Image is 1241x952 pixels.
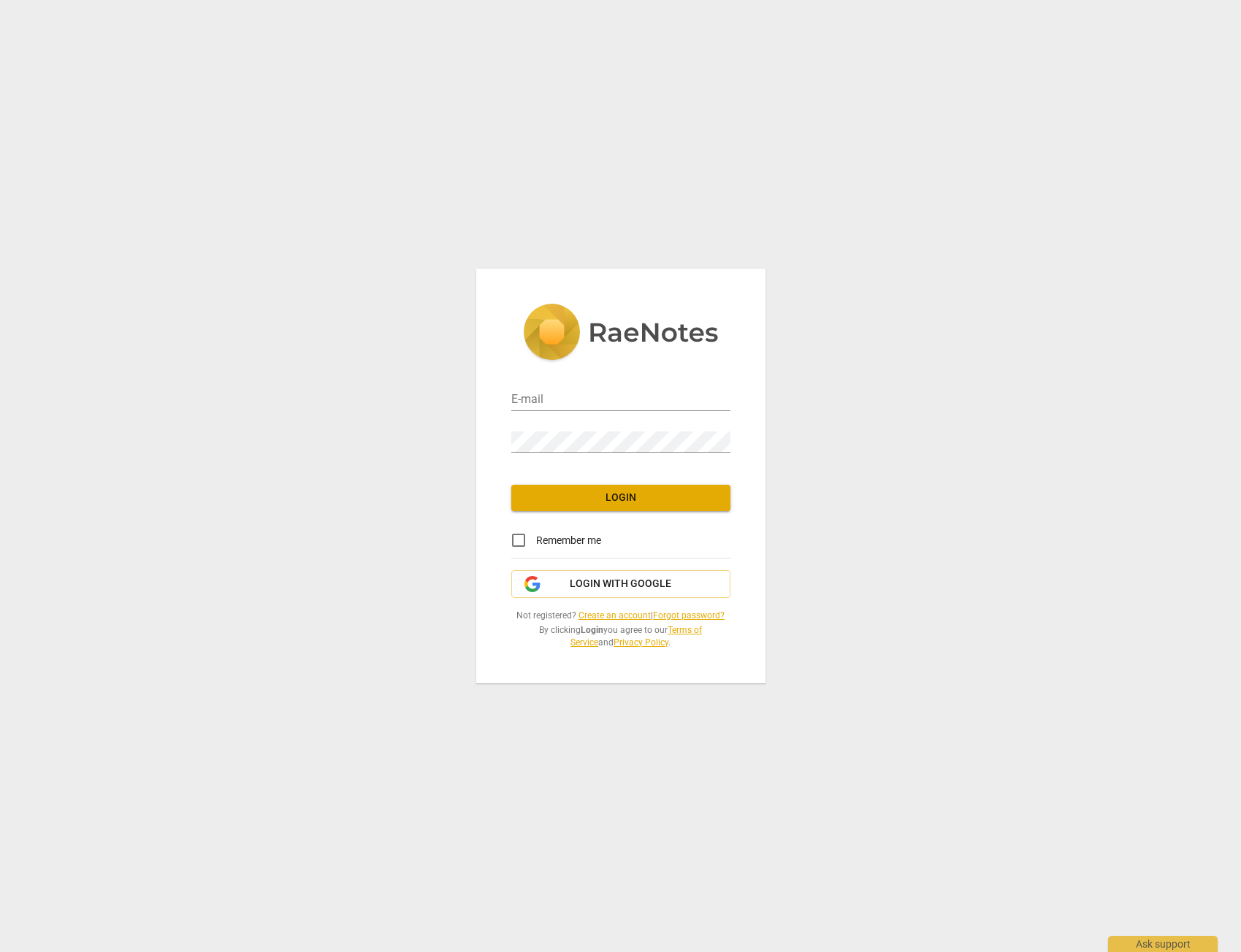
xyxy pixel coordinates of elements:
[511,485,730,511] button: Login
[511,570,730,598] button: Login with Google
[581,625,603,635] b: Login
[579,610,651,621] a: Create an account
[614,637,668,648] a: Privacy Policy
[511,610,730,622] span: Not registered? |
[1108,936,1218,952] div: Ask support
[536,533,601,548] span: Remember me
[523,304,719,364] img: 5ac2273c67554f335776073100b6d88f.svg
[511,624,730,648] span: By clicking you agree to our and .
[653,610,725,621] a: Forgot password?
[570,625,702,648] a: Terms of Service
[523,491,719,505] span: Login
[570,577,671,591] span: Login with Google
